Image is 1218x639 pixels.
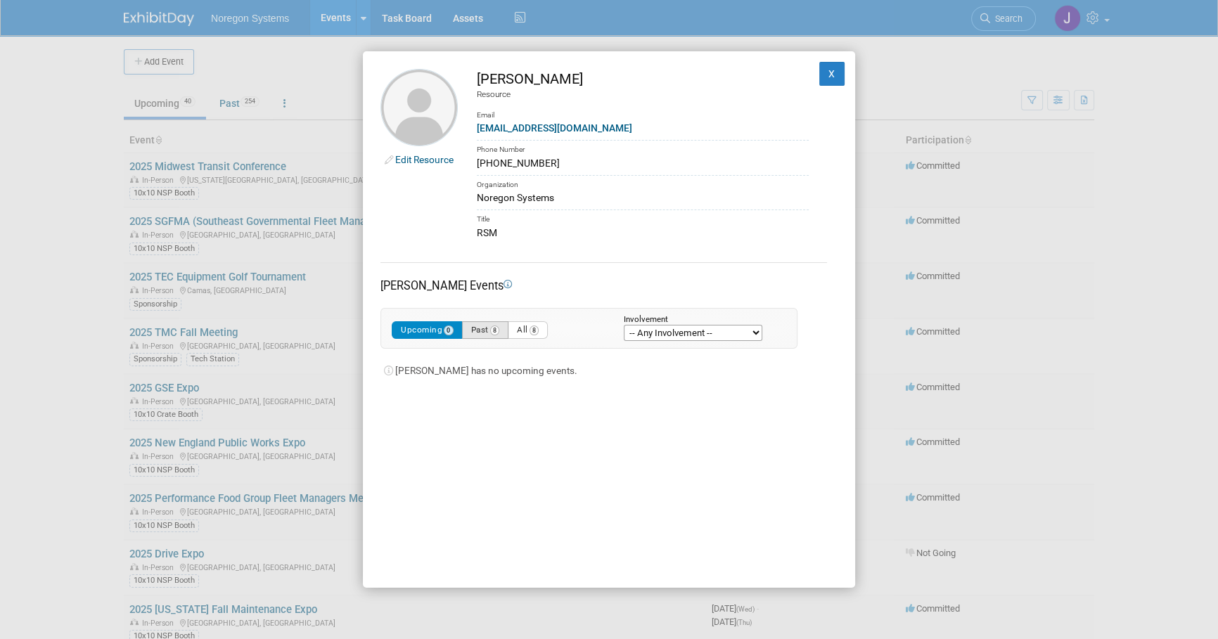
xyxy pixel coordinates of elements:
img: Scott Franklin [380,69,458,146]
a: Edit Resource [395,154,454,165]
button: All8 [508,321,548,339]
span: 8 [530,325,539,335]
button: X [819,62,845,86]
span: 0 [444,325,454,335]
div: Email [477,101,809,121]
div: Noregon Systems [477,191,809,205]
span: 8 [490,325,500,335]
div: RSM [477,226,809,240]
button: Past8 [462,321,509,339]
div: [PERSON_NAME] [477,69,809,89]
button: Upcoming0 [392,321,463,339]
div: Phone Number [477,140,809,156]
div: [PERSON_NAME] Events [380,278,827,294]
div: [PERSON_NAME] has no upcoming events. [380,349,827,377]
div: Involvement [624,316,776,325]
a: [EMAIL_ADDRESS][DOMAIN_NAME] [477,122,632,134]
div: Title [477,209,809,226]
div: [PHONE_NUMBER] [477,156,809,171]
div: Resource [477,89,809,101]
div: Organization [477,175,809,191]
